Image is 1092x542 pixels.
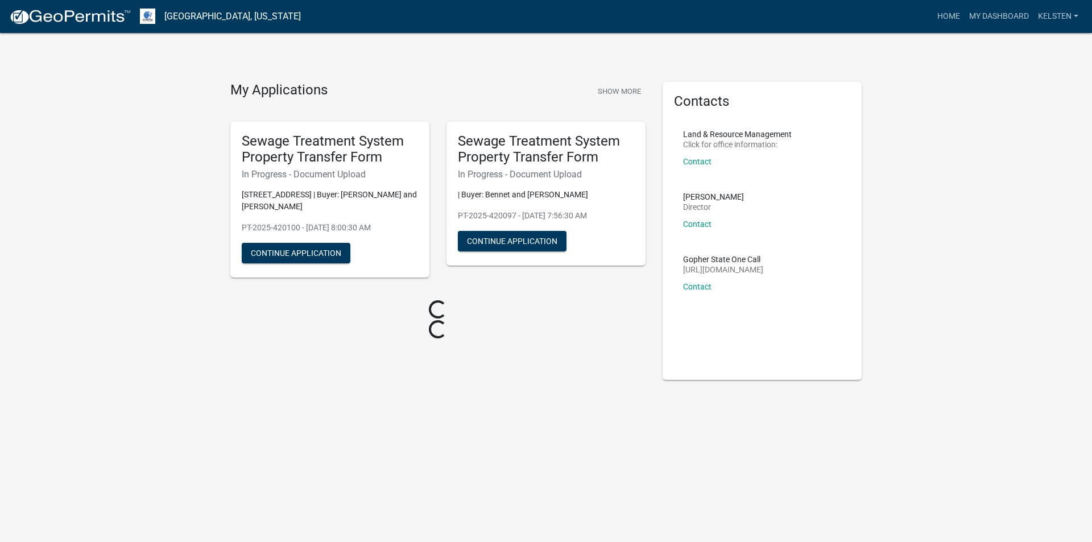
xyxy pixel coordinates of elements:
a: My Dashboard [965,6,1033,27]
h4: My Applications [230,82,328,99]
a: Contact [683,282,712,291]
h5: Sewage Treatment System Property Transfer Form [242,133,418,166]
p: Land & Resource Management [683,130,792,138]
a: Contact [683,157,712,166]
p: PT-2025-420100 - [DATE] 8:00:30 AM [242,222,418,234]
p: [PERSON_NAME] [683,193,744,201]
h5: Contacts [674,93,850,110]
a: [GEOGRAPHIC_DATA], [US_STATE] [164,7,301,26]
p: Gopher State One Call [683,255,763,263]
p: [URL][DOMAIN_NAME] [683,266,763,274]
button: Show More [593,82,646,101]
p: PT-2025-420097 - [DATE] 7:56:30 AM [458,210,634,222]
a: Kelsten [1033,6,1083,27]
button: Continue Application [458,231,566,251]
p: Click for office information: [683,140,792,148]
p: [STREET_ADDRESS] | Buyer: [PERSON_NAME] and [PERSON_NAME] [242,189,418,213]
h6: In Progress - Document Upload [458,169,634,180]
p: | Buyer: Bennet and [PERSON_NAME] [458,189,634,201]
h6: In Progress - Document Upload [242,169,418,180]
h5: Sewage Treatment System Property Transfer Form [458,133,634,166]
button: Continue Application [242,243,350,263]
a: Home [933,6,965,27]
p: Director [683,203,744,211]
a: Contact [683,220,712,229]
img: Otter Tail County, Minnesota [140,9,155,24]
